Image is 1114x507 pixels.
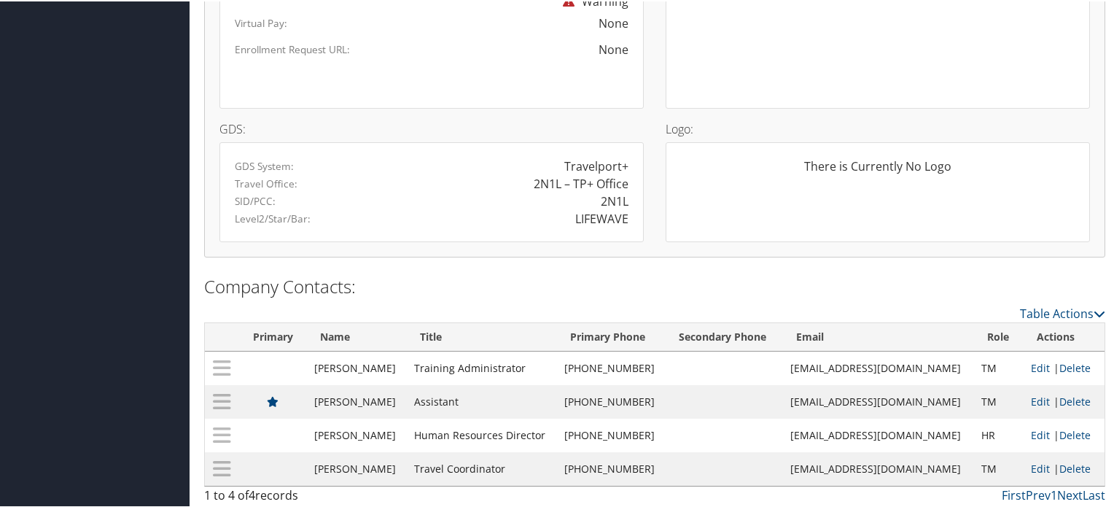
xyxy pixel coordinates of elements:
[235,158,294,172] label: GDS System:
[557,350,666,384] td: [PHONE_NUMBER]
[235,193,276,207] label: SID/PCC:
[1031,427,1050,441] a: Edit
[1059,360,1091,374] a: Delete
[1031,460,1050,474] a: Edit
[1024,384,1105,417] td: |
[1059,460,1091,474] a: Delete
[1020,304,1105,320] a: Table Actions
[407,350,558,384] td: Training Administrator
[219,122,644,133] h4: GDS:
[783,384,974,417] td: [EMAIL_ADDRESS][DOMAIN_NAME]
[534,174,628,191] div: 2N1L – TP+ Office
[783,417,974,451] td: [EMAIL_ADDRESS][DOMAIN_NAME]
[557,384,666,417] td: [PHONE_NUMBER]
[783,322,974,350] th: Email
[666,122,1090,133] h4: Logo:
[407,322,558,350] th: Title
[1024,322,1105,350] th: Actions
[1031,393,1050,407] a: Edit
[1083,486,1105,502] a: Last
[307,384,406,417] td: [PERSON_NAME]
[601,191,628,209] div: 2N1L
[783,350,974,384] td: [EMAIL_ADDRESS][DOMAIN_NAME]
[681,156,1075,185] div: There is Currently No Logo
[204,273,1105,298] h2: Company Contacts:
[235,15,287,29] label: Virtual Pay:
[1031,360,1050,374] a: Edit
[1059,393,1091,407] a: Delete
[249,486,255,502] span: 4
[557,451,666,484] td: [PHONE_NUMBER]
[1059,427,1091,441] a: Delete
[407,384,558,417] td: Assistant
[1057,486,1083,502] a: Next
[783,451,974,484] td: [EMAIL_ADDRESS][DOMAIN_NAME]
[974,451,1024,484] td: TM
[974,322,1024,350] th: Role
[307,350,406,384] td: [PERSON_NAME]
[575,209,628,226] div: LIFEWAVE
[235,175,297,190] label: Travel Office:
[1024,451,1105,484] td: |
[666,322,783,350] th: Secondary Phone
[557,322,666,350] th: Primary Phone
[408,39,628,57] div: None
[235,41,350,55] label: Enrollment Request URL:
[235,210,311,225] label: Level2/Star/Bar:
[1024,350,1105,384] td: |
[1051,486,1057,502] a: 1
[599,13,628,31] div: None
[974,350,1024,384] td: TM
[1024,417,1105,451] td: |
[1026,486,1051,502] a: Prev
[307,322,406,350] th: Name
[307,417,406,451] td: [PERSON_NAME]
[1002,486,1026,502] a: First
[974,417,1024,451] td: HR
[407,451,558,484] td: Travel Coordinator
[564,156,628,174] div: Travelport+
[557,417,666,451] td: [PHONE_NUMBER]
[238,322,307,350] th: Primary
[307,451,406,484] td: [PERSON_NAME]
[407,417,558,451] td: Human Resources Director
[974,384,1024,417] td: TM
